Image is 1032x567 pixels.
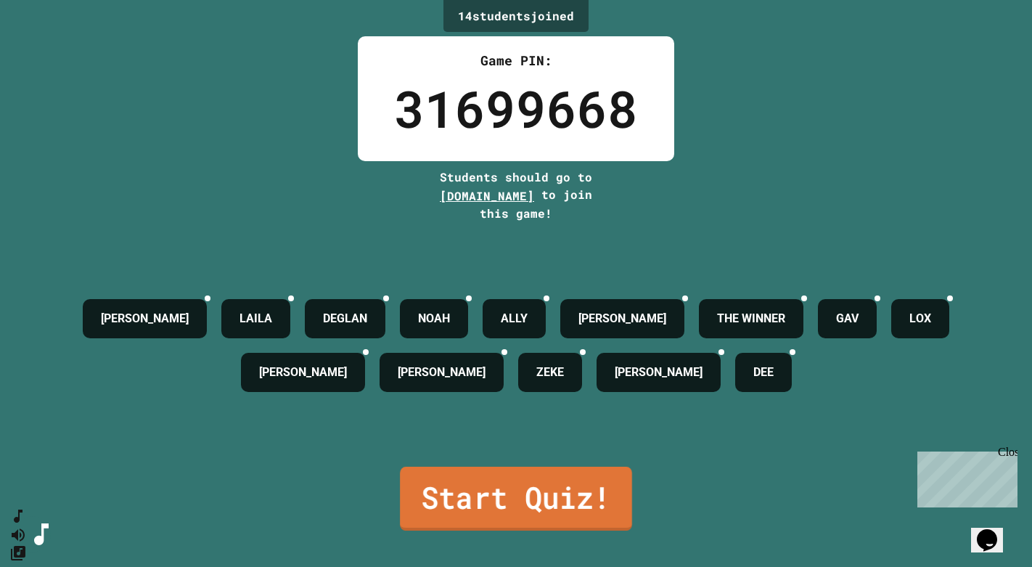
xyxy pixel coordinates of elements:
h4: DEE [753,364,774,381]
h4: GAV [836,310,859,327]
span: [DOMAIN_NAME] [440,188,534,203]
h4: [PERSON_NAME] [101,310,189,327]
h4: [PERSON_NAME] [615,364,703,381]
iframe: chat widget [912,446,1017,507]
div: 31699668 [394,70,638,147]
h4: THE WINNER [717,310,785,327]
h4: [PERSON_NAME] [259,364,347,381]
h4: DEGLAN [323,310,367,327]
h4: ZEKE [536,364,564,381]
button: Change Music [9,544,27,562]
h4: NOAH [418,310,450,327]
a: Start Quiz! [400,467,632,531]
button: SpeedDial basic example [9,507,27,526]
div: Game PIN: [394,51,638,70]
h4: LAILA [239,310,272,327]
h4: [PERSON_NAME] [578,310,666,327]
h4: ALLY [501,310,528,327]
iframe: chat widget [971,509,1017,552]
button: Mute music [9,526,27,544]
div: Chat with us now!Close [6,6,100,92]
h4: [PERSON_NAME] [398,364,486,381]
h4: LOX [909,310,931,327]
div: Students should go to to join this game! [425,168,607,222]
